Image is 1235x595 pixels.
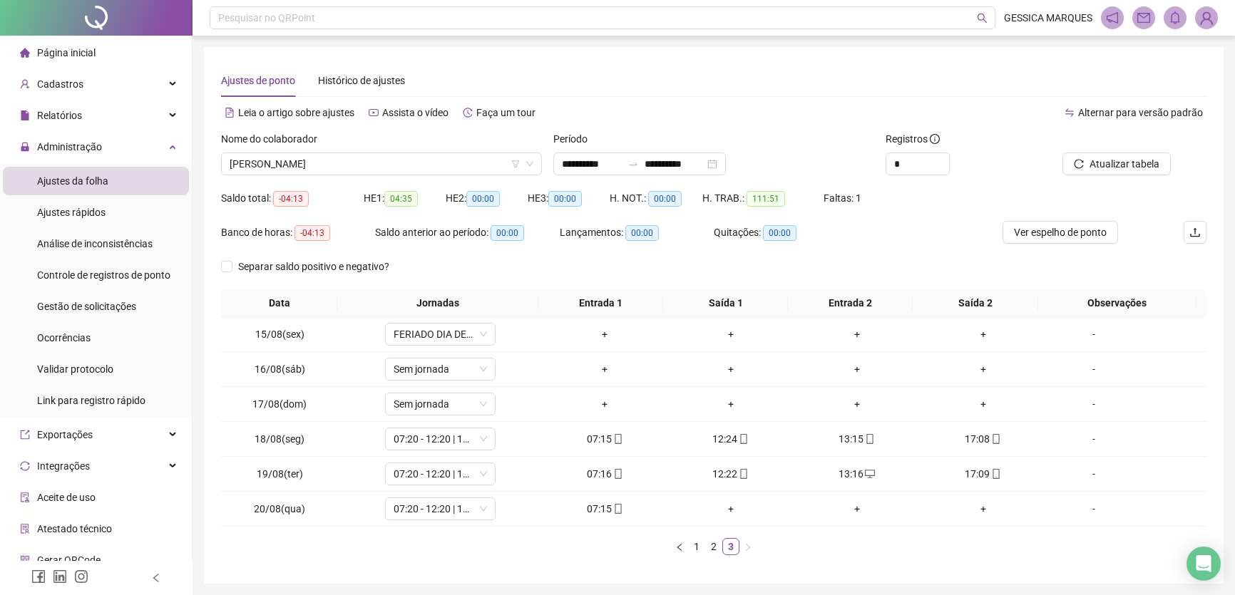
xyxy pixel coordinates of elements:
div: + [548,361,662,377]
div: 07:16 [548,466,662,482]
span: mobile [990,434,1001,444]
span: -04:13 [294,225,330,241]
span: Controle de registros de ponto [37,269,170,281]
th: Observações [1037,289,1196,317]
div: + [799,396,914,412]
span: info-circle [930,134,940,144]
div: - [1052,361,1136,377]
button: Atualizar tabela [1062,152,1171,175]
div: + [799,326,914,342]
span: user-add [20,79,30,89]
span: Assista o vídeo [382,107,449,118]
div: 17:08 [926,431,1040,447]
span: Faltas: 1 [824,192,861,204]
button: left [671,538,688,555]
div: Open Intercom Messenger [1187,547,1221,581]
a: 2 [706,539,722,554]
span: 19/08(ter) [257,468,303,480]
div: HE 3: [528,190,610,207]
a: 3 [723,539,739,554]
div: Saldo anterior ao período: [375,224,560,241]
span: file [20,110,30,120]
span: 00:00 [466,191,500,207]
th: Entrada 1 [538,289,663,317]
div: + [926,361,1040,377]
span: mobile [612,469,623,479]
span: Link para registro rápido [37,395,145,406]
span: GESSICA MARQUES [1004,10,1092,26]
span: lock [20,142,30,152]
span: youtube [369,108,379,118]
span: swap [1065,108,1075,118]
div: + [548,396,662,412]
th: Saída 1 [663,289,788,317]
li: Próxima página [739,538,757,555]
div: 13:16 [799,466,914,482]
span: mobile [990,469,1001,479]
span: 07:20 - 12:20 | 13:20 - 17:08 [394,498,487,519]
div: + [548,326,662,342]
span: Ajustes da folha [37,175,108,187]
span: Exportações [37,429,93,440]
div: + [799,361,914,377]
span: Validar protocolo [37,363,113,375]
div: HE 2: [446,190,528,207]
span: Leia o artigo sobre ajustes [238,107,354,118]
div: Saldo total: [221,190,364,207]
div: - [1052,431,1136,447]
span: Ocorrências [37,332,91,343]
label: Período [553,131,597,147]
div: + [799,501,914,517]
div: 12:22 [674,466,789,482]
span: Faça um tour [476,107,535,118]
span: mobile [737,434,749,444]
span: file-text [225,108,235,118]
div: + [926,501,1040,517]
span: mobile [864,434,875,444]
span: 00:00 [548,191,582,207]
span: Observações [1043,295,1191,311]
span: 07:20 - 12:20 | 13:20 - 17:08 [394,463,487,485]
span: 07:20 - 12:20 | 13:20 - 17:08 [394,428,487,450]
div: H. NOT.: [610,190,702,207]
span: search [977,13,988,24]
div: + [926,396,1040,412]
span: mobile [612,504,623,514]
div: - [1052,501,1136,517]
span: mobile [737,469,749,479]
span: 00:00 [648,191,682,207]
span: 18/08(seg) [255,433,304,445]
span: ADRIANA RODRIGUES FERREIRA [230,153,533,175]
span: sync [20,461,30,471]
span: 04:35 [384,191,418,207]
span: 16/08(sáb) [255,363,305,375]
label: Nome do colaborador [221,131,327,147]
span: Atualizar tabela [1090,156,1159,172]
div: - [1052,326,1136,342]
span: 00:00 [491,225,524,241]
span: instagram [74,569,88,584]
li: 2 [705,538,722,555]
span: Integrações [37,460,90,472]
span: left [675,543,684,552]
span: Sem jornada [394,393,487,415]
span: facebook [31,569,46,584]
div: Lançamentos: [560,224,714,241]
span: Análise de inconsistências [37,238,153,249]
th: Saída 2 [913,289,1037,317]
span: upload [1189,227,1201,238]
div: - [1052,396,1136,412]
span: export [20,430,30,440]
th: Jornadas [337,289,538,317]
div: + [674,326,789,342]
span: Registros [886,131,940,147]
span: Gerar QRCode [37,554,101,566]
span: down [479,365,488,373]
span: Administração [37,141,102,152]
th: Data [221,289,337,317]
span: 00:00 [625,225,659,241]
span: down [479,505,488,513]
span: solution [20,524,30,534]
span: desktop [864,469,875,479]
span: down [479,400,488,408]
